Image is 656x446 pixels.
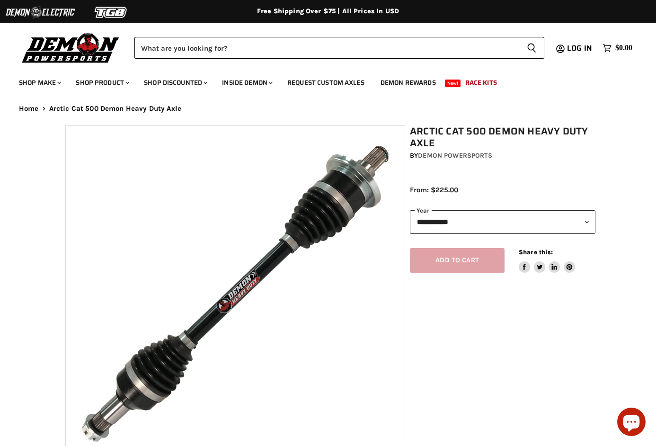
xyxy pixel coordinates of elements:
a: Inside Demon [215,73,278,92]
a: Shop Make [12,73,67,92]
img: Demon Powersports [19,31,123,64]
button: Search [519,37,544,59]
img: TGB Logo 2 [76,3,147,21]
inbox-online-store-chat: Shopify online store chat [614,408,648,438]
select: year [410,210,595,233]
span: Arctic Cat 500 Demon Heavy Duty Axle [49,105,181,113]
div: by [410,151,595,161]
aside: Share this: [519,248,575,273]
a: Demon Rewards [373,73,443,92]
a: Race Kits [458,73,504,92]
span: Log in [567,42,592,54]
span: Share this: [519,249,553,256]
span: New! [445,80,461,87]
a: Home [19,105,39,113]
a: Shop Discounted [137,73,213,92]
a: Demon Powersports [418,152,492,160]
ul: Main menu [12,69,630,92]
a: $0.00 [598,41,637,55]
img: Demon Electric Logo 2 [5,3,76,21]
h1: Arctic Cat 500 Demon Heavy Duty Axle [410,125,595,149]
a: Log in [563,44,598,53]
a: Request Custom Axles [280,73,372,92]
span: From: $225.00 [410,186,458,194]
form: Product [134,37,544,59]
a: Shop Product [69,73,135,92]
span: $0.00 [615,44,632,53]
input: Search [134,37,519,59]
